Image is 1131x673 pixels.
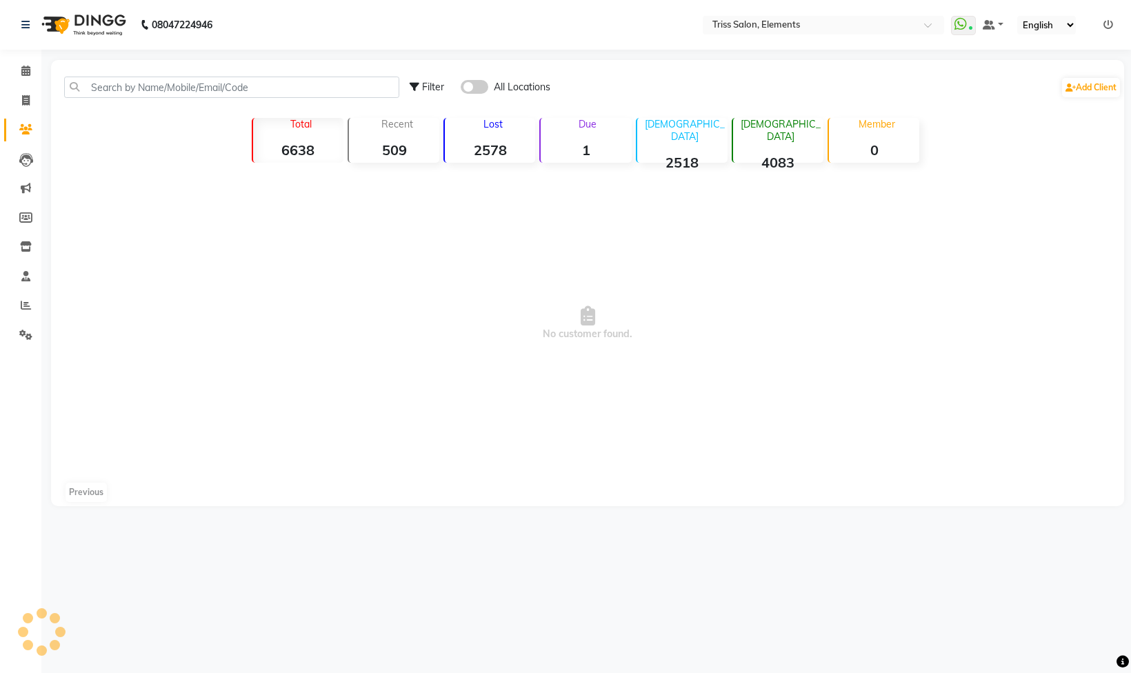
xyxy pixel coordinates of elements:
strong: 6638 [253,141,343,159]
span: All Locations [494,80,550,94]
strong: 2518 [637,154,728,171]
p: Recent [354,118,439,130]
span: No customer found. [51,168,1124,479]
strong: 0 [829,141,919,159]
p: Due [543,118,631,130]
input: Search by Name/Mobile/Email/Code [64,77,399,98]
strong: 4083 [733,154,823,171]
a: Add Client [1062,78,1120,97]
p: [DEMOGRAPHIC_DATA] [739,118,823,143]
strong: 509 [349,141,439,159]
p: Member [834,118,919,130]
img: logo [35,6,130,44]
p: Lost [450,118,535,130]
strong: 2578 [445,141,535,159]
strong: 1 [541,141,631,159]
p: Total [259,118,343,130]
p: [DEMOGRAPHIC_DATA] [643,118,728,143]
span: Filter [422,81,444,93]
b: 08047224946 [152,6,212,44]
